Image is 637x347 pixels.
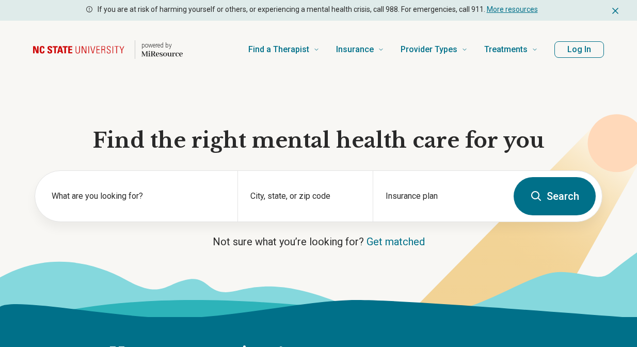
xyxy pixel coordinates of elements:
a: Insurance [336,29,384,70]
a: Home page [33,33,183,66]
a: More resources [487,5,538,13]
button: Log In [554,41,604,58]
p: If you are at risk of harming yourself or others, or experiencing a mental health crisis, call 98... [98,4,538,15]
a: Provider Types [401,29,468,70]
button: Search [514,177,596,215]
p: powered by [141,41,183,50]
button: Dismiss [610,4,620,17]
span: Treatments [484,42,528,57]
span: Find a Therapist [248,42,309,57]
a: Find a Therapist [248,29,320,70]
label: What are you looking for? [52,190,225,202]
p: Not sure what you’re looking for? [35,234,602,249]
h1: Find the right mental health care for you [35,127,602,154]
span: Insurance [336,42,374,57]
a: Treatments [484,29,538,70]
a: Get matched [367,235,425,248]
span: Provider Types [401,42,457,57]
